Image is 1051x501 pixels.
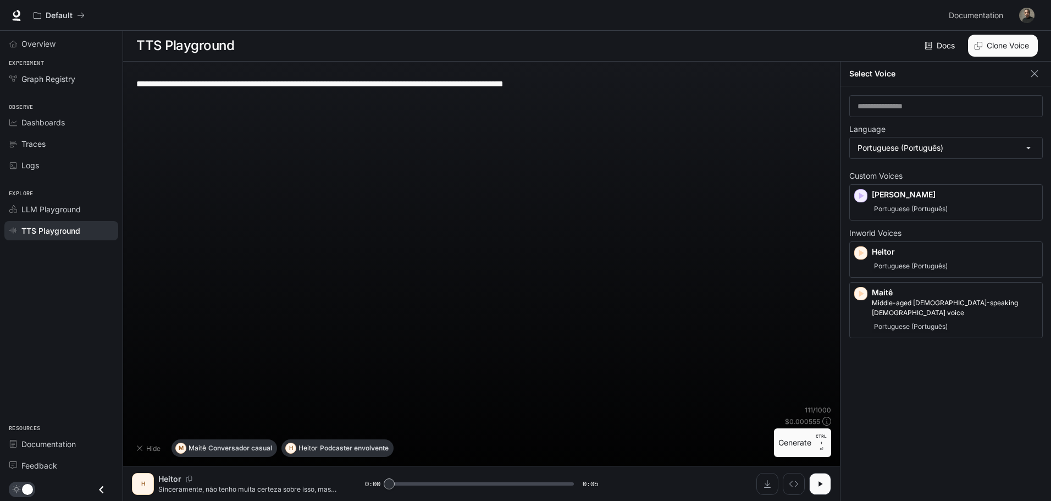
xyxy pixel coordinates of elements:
[1019,8,1035,23] img: User avatar
[4,200,118,219] a: LLM Playground
[872,298,1038,318] p: Middle-aged Portuguese-speaking female voice
[21,38,56,49] span: Overview
[805,405,831,415] p: 111 / 1000
[816,433,827,453] p: ⏎
[286,439,296,457] div: H
[298,445,318,452] p: Heitor
[21,203,81,215] span: LLM Playground
[850,137,1042,158] div: Portuguese (Português)
[208,445,272,452] p: Conversador casual
[365,478,380,489] span: 0:00
[21,438,76,450] span: Documentation
[944,4,1011,26] a: Documentation
[583,478,598,489] span: 0:05
[756,473,778,495] button: Download audio
[872,287,1038,298] p: Maitê
[172,439,277,457] button: MMaitêConversador casual
[21,460,57,471] span: Feedback
[816,433,827,446] p: CTRL +
[783,473,805,495] button: Inspect
[968,35,1038,57] button: Clone Voice
[281,439,394,457] button: HHeitorPodcaster envolvente
[21,159,39,171] span: Logs
[4,69,118,89] a: Graph Registry
[46,11,73,20] p: Default
[849,229,1043,237] p: Inworld Voices
[4,221,118,240] a: TTS Playground
[1016,4,1038,26] button: User avatar
[872,320,950,333] span: Portuguese (Português)
[849,125,886,133] p: Language
[21,73,75,85] span: Graph Registry
[774,428,831,457] button: GenerateCTRL +⏎
[4,156,118,175] a: Logs
[136,35,234,57] h1: TTS Playground
[785,417,820,426] p: $ 0.000555
[21,225,80,236] span: TTS Playground
[320,445,389,452] p: Podcaster envolvente
[22,483,33,495] span: Dark mode toggle
[4,113,118,132] a: Dashboards
[4,34,118,53] a: Overview
[949,9,1003,23] span: Documentation
[872,189,1038,200] p: [PERSON_NAME]
[922,35,959,57] a: Docs
[134,475,152,493] div: H
[158,485,339,494] p: Sinceramente, não tenho muita certeza sobre isso, mas acho que ouvi algo sobre isso no rádio na s...
[872,202,950,216] span: Portuguese (Português)
[132,439,167,457] button: Hide
[158,474,181,485] p: Heitor
[181,476,197,482] button: Copy Voice ID
[176,439,186,457] div: M
[21,138,46,150] span: Traces
[21,117,65,128] span: Dashboards
[29,4,90,26] button: All workspaces
[189,445,206,452] p: Maitê
[849,172,1043,180] p: Custom Voices
[4,434,118,454] a: Documentation
[4,456,118,475] a: Feedback
[872,260,950,273] span: Portuguese (Português)
[89,478,114,501] button: Close drawer
[872,246,1038,257] p: Heitor
[4,134,118,153] a: Traces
